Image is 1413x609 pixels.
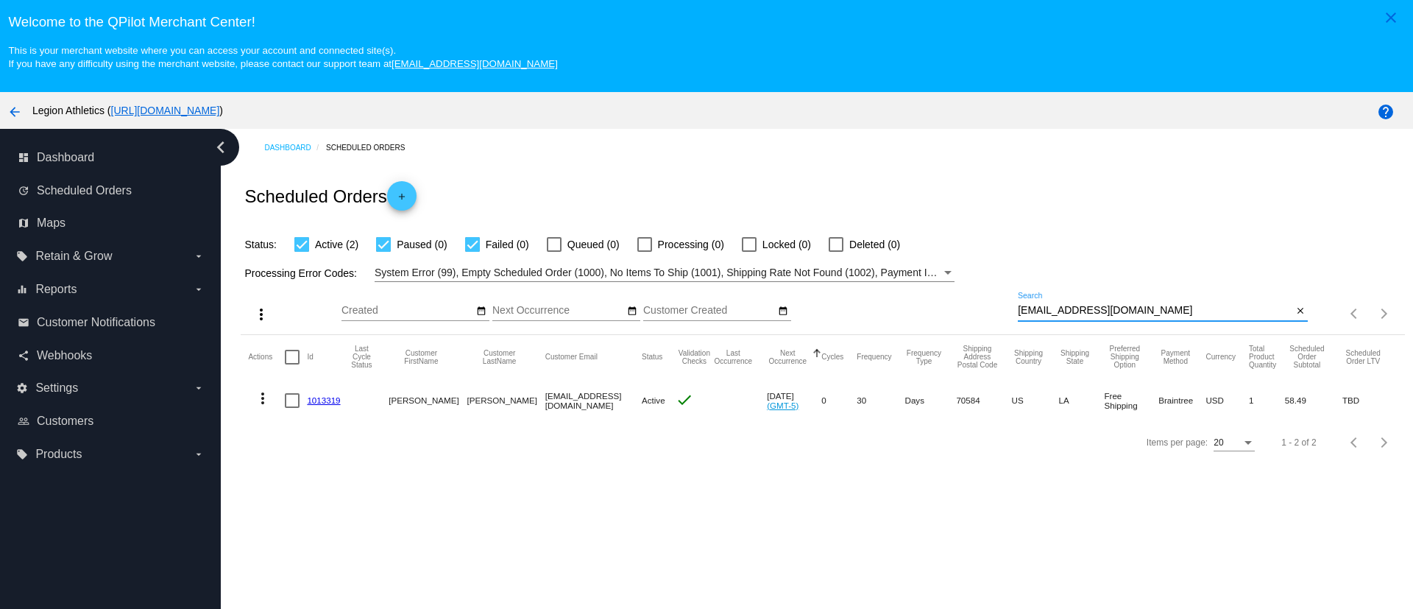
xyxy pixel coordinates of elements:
[1012,349,1046,365] button: Change sorting for ShippingCountry
[18,317,29,328] i: email
[18,179,205,203] a: update Scheduled Orders
[326,136,418,159] a: Scheduled Orders
[264,136,326,159] a: Dashboard
[567,236,620,253] span: Queued (0)
[37,151,94,164] span: Dashboard
[393,191,411,209] mat-icon: add
[18,152,29,163] i: dashboard
[1104,379,1158,422] mat-cell: Free Shipping
[476,306,486,317] mat-icon: date_range
[1292,303,1308,319] button: Clear
[905,379,957,422] mat-cell: Days
[1059,379,1105,422] mat-cell: LA
[643,305,776,317] input: Customer Created
[193,284,205,295] i: arrow_drop_down
[821,379,857,422] mat-cell: 0
[1340,299,1370,328] button: Previous page
[193,448,205,460] i: arrow_drop_down
[244,239,277,250] span: Status:
[956,345,998,369] button: Change sorting for ShippingPostcode
[18,185,29,197] i: update
[545,353,598,362] button: Change sorting for CustomerEmail
[16,250,28,262] i: local_offer
[37,415,93,428] span: Customers
[16,382,28,394] i: settings
[1377,103,1395,121] mat-icon: help
[18,409,205,433] a: people_outline Customers
[37,349,92,362] span: Webhooks
[1342,379,1397,422] mat-cell: TBD
[1285,345,1329,369] button: Change sorting for Subtotal
[307,395,340,405] a: 1013319
[8,14,1404,30] h3: Welcome to the QPilot Merchant Center!
[762,236,811,253] span: Locked (0)
[315,236,358,253] span: Active (2)
[1214,438,1255,448] mat-select: Items per page:
[35,448,82,461] span: Products
[1342,349,1384,365] button: Change sorting for LifetimeValue
[1147,437,1208,448] div: Items per page:
[16,284,28,295] i: equalizer
[1382,9,1400,27] mat-icon: close
[956,379,1011,422] mat-cell: 70584
[18,311,205,334] a: email Customer Notifications
[545,379,642,422] mat-cell: [EMAIL_ADDRESS][DOMAIN_NAME]
[492,305,625,317] input: Next Occurrence
[1104,345,1145,369] button: Change sorting for PreferredShippingOption
[1214,437,1223,448] span: 20
[821,353,843,362] button: Change sorting for Cycles
[35,283,77,296] span: Reports
[1370,428,1399,457] button: Next page
[252,306,270,323] mat-icon: more_vert
[37,217,65,230] span: Maps
[676,335,712,379] mat-header-cell: Validation Checks
[1205,353,1236,362] button: Change sorting for CurrencyIso
[348,345,376,369] button: Change sorting for LastProcessingCycleId
[905,349,943,365] button: Change sorting for FrequencyType
[111,105,220,116] a: [URL][DOMAIN_NAME]
[642,353,662,362] button: Change sorting for Status
[193,382,205,394] i: arrow_drop_down
[18,344,205,367] a: share Webhooks
[193,250,205,262] i: arrow_drop_down
[8,45,557,69] small: This is your merchant website where you can access your account and connected site(s). If you hav...
[1012,379,1059,422] mat-cell: US
[676,391,693,409] mat-icon: check
[244,181,416,211] h2: Scheduled Orders
[18,415,29,427] i: people_outline
[642,395,665,405] span: Active
[857,379,904,422] mat-cell: 30
[248,335,285,379] mat-header-cell: Actions
[767,379,821,422] mat-cell: [DATE]
[467,379,545,422] mat-cell: [PERSON_NAME]
[35,381,78,395] span: Settings
[37,316,155,329] span: Customer Notifications
[254,390,272,407] mat-icon: more_vert
[37,184,132,197] span: Scheduled Orders
[397,236,447,253] span: Paused (0)
[1158,379,1205,422] mat-cell: Braintree
[18,211,205,235] a: map Maps
[1205,379,1249,422] mat-cell: USD
[486,236,529,253] span: Failed (0)
[341,305,474,317] input: Created
[778,306,788,317] mat-icon: date_range
[389,379,467,422] mat-cell: [PERSON_NAME]
[1295,306,1306,317] mat-icon: close
[627,306,637,317] mat-icon: date_range
[375,264,955,282] mat-select: Filter by Processing Error Codes
[307,353,313,362] button: Change sorting for Id
[1285,379,1342,422] mat-cell: 58.49
[1249,379,1285,422] mat-cell: 1
[6,103,24,121] mat-icon: arrow_back
[767,401,798,410] a: (GMT-5)
[1059,349,1091,365] button: Change sorting for ShippingState
[1281,437,1316,448] div: 1 - 2 of 2
[389,349,453,365] button: Change sorting for CustomerFirstName
[1018,305,1292,317] input: Search
[35,250,112,263] span: Retain & Grow
[32,105,223,116] span: Legion Athletics ( )
[16,448,28,460] i: local_offer
[1340,428,1370,457] button: Previous page
[18,350,29,362] i: share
